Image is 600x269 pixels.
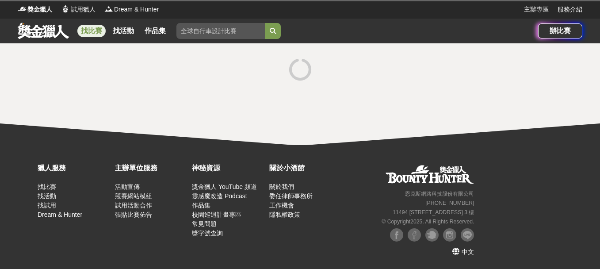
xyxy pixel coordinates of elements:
img: Instagram [443,228,456,242]
a: Dream & Hunter [38,211,82,218]
div: 神秘資源 [192,163,265,173]
div: 主辦單位服務 [115,163,188,173]
a: 校園巡迴計畫專區 [192,211,241,218]
a: 工作機會 [269,202,294,209]
div: 獵人服務 [38,163,111,173]
a: Logo試用獵人 [61,5,96,14]
a: Logo獎金獵人 [18,5,52,14]
img: Facebook [408,228,421,242]
img: Plurk [425,228,439,242]
a: LogoDream & Hunter [104,5,159,14]
img: Logo [18,4,27,13]
a: 作品集 [192,202,210,209]
small: 恩克斯網路科技股份有限公司 [405,191,474,197]
img: Logo [61,4,70,13]
a: 服務介紹 [558,5,582,14]
a: 獎金獵人 YouTube 頻道 [192,183,257,190]
small: 11494 [STREET_ADDRESS] 3 樓 [393,209,474,215]
small: [PHONE_NUMBER] [425,200,474,206]
a: 競賽網站模組 [115,192,152,200]
a: 找比賽 [38,183,56,190]
a: 活動宣傳 [115,183,140,190]
input: 全球自行車設計比賽 [176,23,265,39]
a: 主辦專區 [524,5,549,14]
a: 獎字號查詢 [192,230,223,237]
a: 找活動 [109,25,138,37]
a: 關於我們 [269,183,294,190]
small: © Copyright 2025 . All Rights Reserved. [382,219,474,225]
img: LINE [461,228,474,242]
a: 隱私權政策 [269,211,300,218]
a: 找試用 [38,202,56,209]
span: Dream & Hunter [114,5,159,14]
img: Facebook [390,228,403,242]
img: Logo [104,4,113,13]
a: 找活動 [38,192,56,200]
a: 作品集 [141,25,169,37]
a: 委任律師事務所 [269,192,313,200]
div: 關於小酒館 [269,163,342,173]
a: 常見問題 [192,220,217,227]
span: 中文 [462,248,474,255]
a: 張貼比賽佈告 [115,211,152,218]
span: 試用獵人 [71,5,96,14]
span: 獎金獵人 [27,5,52,14]
a: 試用活動合作 [115,202,152,209]
a: 找比賽 [77,25,106,37]
a: 靈感魔改造 Podcast [192,192,247,200]
a: 辦比賽 [538,23,582,38]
